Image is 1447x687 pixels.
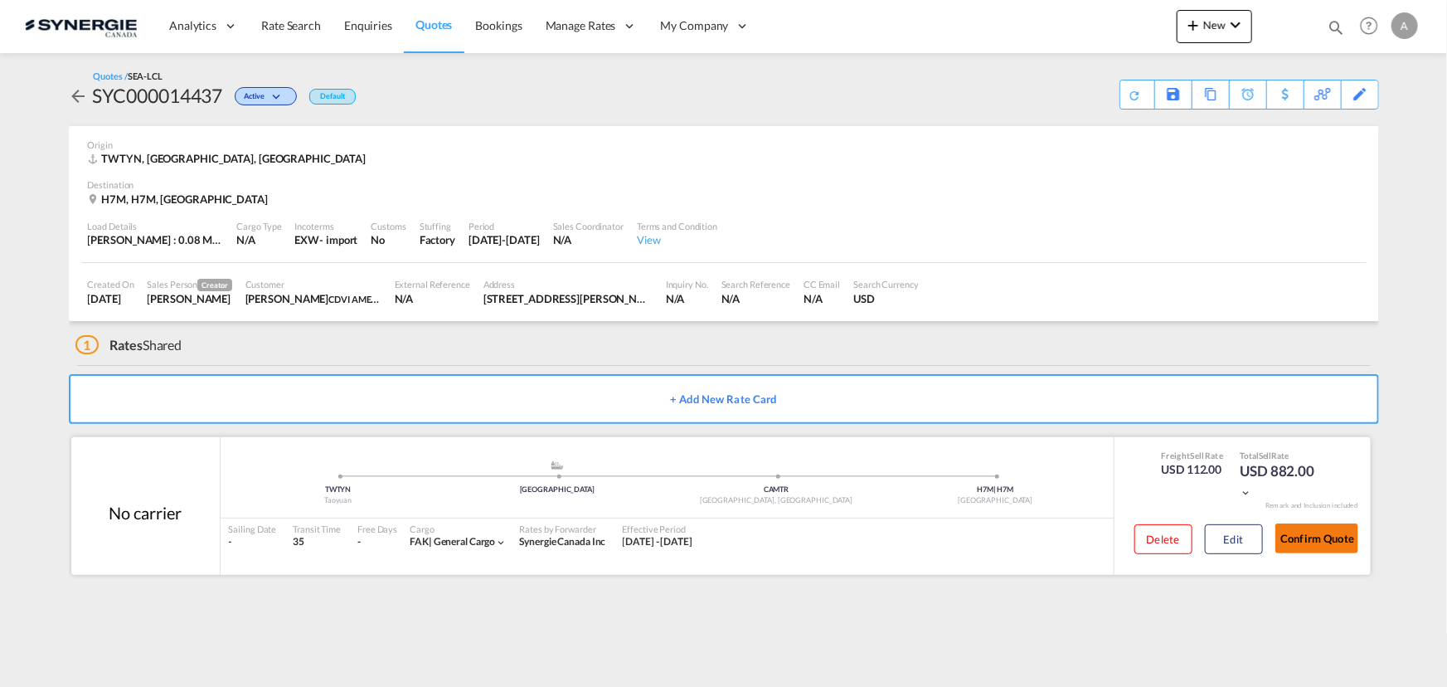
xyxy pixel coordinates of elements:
div: [GEOGRAPHIC_DATA], [GEOGRAPHIC_DATA] [667,495,886,506]
div: Total Rate [1240,450,1323,461]
div: Sales Coordinator [553,220,624,232]
div: Synergie Canada Inc [519,535,605,549]
div: TWTYN [229,485,448,495]
div: N/A [666,291,708,306]
div: Change Status Here [222,82,301,109]
div: H7M, H7M, Canada [88,192,272,207]
div: N/A [237,232,282,247]
div: A [1391,12,1418,39]
span: Analytics [169,17,216,34]
div: Freight Rate [1162,450,1224,461]
div: Destination [88,178,1360,191]
div: Origin [88,139,1360,151]
div: Shared [75,336,182,354]
div: 14 Sep 2025 [469,232,540,247]
md-icon: icon-refresh [1128,88,1142,102]
div: Taoyuan [229,495,448,506]
div: Customer [245,278,381,290]
span: | [429,535,432,548]
div: Quote PDF is not available at this time [1129,80,1146,102]
div: View [637,232,717,247]
img: 1f56c880d42311ef80fc7dca854c8e59.png [25,7,137,45]
div: Search Currency [853,278,919,290]
div: DENISE DIONNE [245,291,381,306]
div: icon-arrow-left [69,82,93,109]
div: Adriana Groposila [148,291,232,306]
span: Active [244,91,268,107]
div: Period [469,220,540,232]
span: Help [1355,12,1383,40]
span: H7M [977,485,996,494]
span: Rates [109,337,143,353]
button: Confirm Quote [1275,524,1358,553]
span: 1 [75,335,100,354]
span: Rate Search [261,18,321,32]
div: Cargo Type [237,220,282,232]
span: Sell [1259,451,1272,460]
div: [PERSON_NAME] : 0.08 MT | Volumetric Wt : 0.28 CBM | Chargeable Wt : 0.28 W/M [88,232,224,247]
md-icon: assets/icons/custom/ship-fill.svg [547,461,567,470]
div: Remark and Inclusion included [1253,501,1371,510]
div: Stuffing [420,220,455,232]
button: + Add New Rate Card [69,374,1379,424]
div: CAMTR [667,485,886,495]
span: TWTYN, [GEOGRAPHIC_DATA], [GEOGRAPHIC_DATA] [102,152,367,165]
div: Rates by Forwarder [519,523,605,535]
div: - import [319,232,357,247]
button: icon-plus 400-fgNewicon-chevron-down [1177,10,1252,43]
div: SYC000014437 [93,82,223,109]
div: N/A [553,232,624,247]
div: - [357,535,361,549]
span: | [993,485,996,494]
div: Change Status Here [235,87,297,105]
span: Sell [1191,451,1205,460]
span: FAK [410,535,434,548]
div: Search Reference [721,278,790,290]
div: Load Details [88,220,224,232]
div: Created On [88,278,134,290]
span: CDVI AMERICAS [328,292,396,305]
div: Help [1355,12,1391,41]
div: 35 [293,535,341,549]
md-icon: icon-plus 400-fg [1183,15,1203,35]
div: Inquiry No. [666,278,708,290]
div: Default [309,89,355,105]
div: [GEOGRAPHIC_DATA] [886,495,1105,506]
md-icon: icon-chevron-down [269,93,289,102]
div: Quotes /SEA-LCL [94,70,163,82]
md-icon: icon-magnify [1327,18,1345,37]
div: Incoterms [295,220,358,232]
div: Free Days [357,523,397,535]
md-icon: icon-chevron-down [1226,15,1245,35]
div: icon-magnify [1327,18,1345,43]
span: Manage Rates [546,17,616,34]
div: Sailing Date [229,523,277,535]
div: USD 112.00 [1162,461,1224,478]
span: Quotes [415,17,452,32]
div: Save As Template [1155,80,1192,109]
div: USD [853,291,919,306]
div: Effective Period [623,523,693,535]
div: 02 Sep 2025 - 14 Sep 2025 [623,535,693,549]
button: Edit [1205,524,1263,554]
span: Synergie Canada Inc [519,535,605,548]
div: No [371,232,405,247]
div: CC Email [804,278,840,290]
div: USD 882.00 [1240,461,1323,501]
div: Terms and Condition [637,220,717,232]
div: [GEOGRAPHIC_DATA] [448,485,667,495]
div: TWTYN, Taoyuan, Asia Pacific [88,151,371,166]
div: External Reference [395,278,470,290]
div: N/A [721,291,790,306]
span: Bookings [476,18,522,32]
span: My Company [661,17,729,34]
span: H7M [998,485,1014,494]
span: [DATE] - [DATE] [623,535,693,548]
span: New [1183,18,1245,32]
div: Address [483,278,653,290]
span: Creator [197,279,231,291]
div: general cargo [410,535,495,549]
div: EXW [295,232,320,247]
div: Cargo [410,523,507,535]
